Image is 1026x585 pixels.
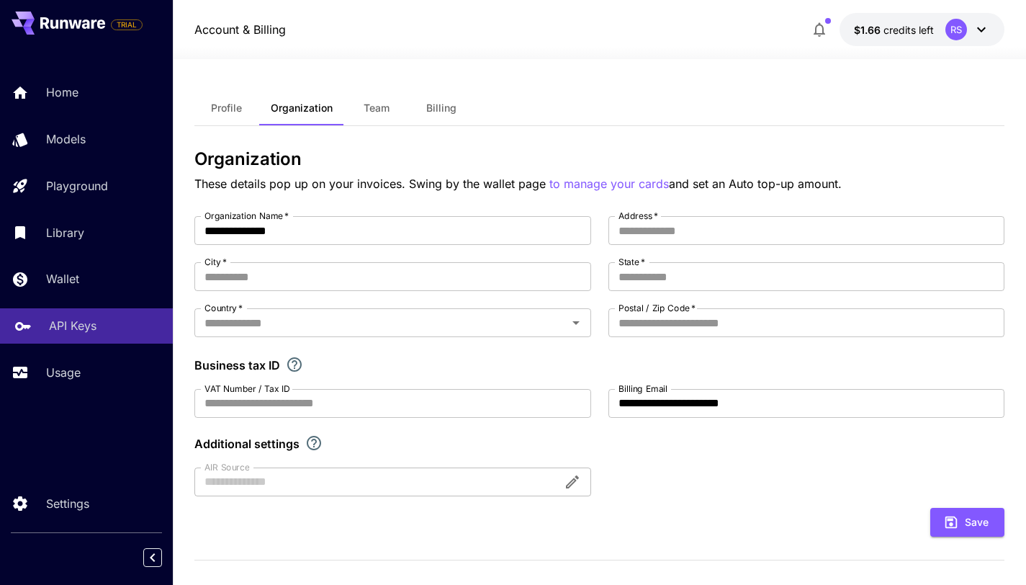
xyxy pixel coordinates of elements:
label: State [618,256,645,268]
label: Organization Name [204,210,289,222]
span: Team [364,102,390,115]
label: Address [618,210,658,222]
span: These details pop up on your invoices. Swing by the wallet page [194,177,549,191]
button: Save [930,508,1004,537]
span: Add your payment card to enable full platform functionality. [111,16,143,33]
span: credits left [883,24,934,36]
button: Open [566,313,586,333]
h3: Organization [194,149,1005,169]
p: Wallet [46,270,79,287]
label: Postal / Zip Code [618,302,696,314]
svg: If you are a business tax registrant, please enter your business tax ID here. [286,356,303,373]
p: Models [46,130,86,148]
label: Billing Email [618,383,667,395]
p: Home [46,84,78,101]
label: Country [204,302,243,314]
p: Settings [46,495,89,512]
div: Collapse sidebar [154,545,173,571]
span: $1.66 [854,24,883,36]
div: $1.6595 [854,22,934,37]
p: Additional settings [194,435,300,452]
label: VAT Number / Tax ID [204,383,290,395]
span: and set an Auto top-up amount. [669,177,842,191]
p: API Keys [49,317,96,334]
span: Billing [426,102,456,115]
button: $1.6595RS [840,13,1004,46]
p: Business tax ID [194,357,280,374]
span: Profile [211,102,242,115]
p: Usage [46,364,81,381]
div: RS [945,19,967,40]
svg: Explore additional customization settings [305,434,323,452]
label: City [204,256,227,268]
span: TRIAL [112,19,142,30]
span: Organization [271,102,333,115]
button: Collapse sidebar [143,548,162,567]
button: to manage your cards [549,175,669,193]
p: Playground [46,177,108,195]
label: AIR Source [204,461,249,473]
nav: breadcrumb [194,21,286,38]
a: Account & Billing [194,21,286,38]
p: Library [46,224,84,241]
